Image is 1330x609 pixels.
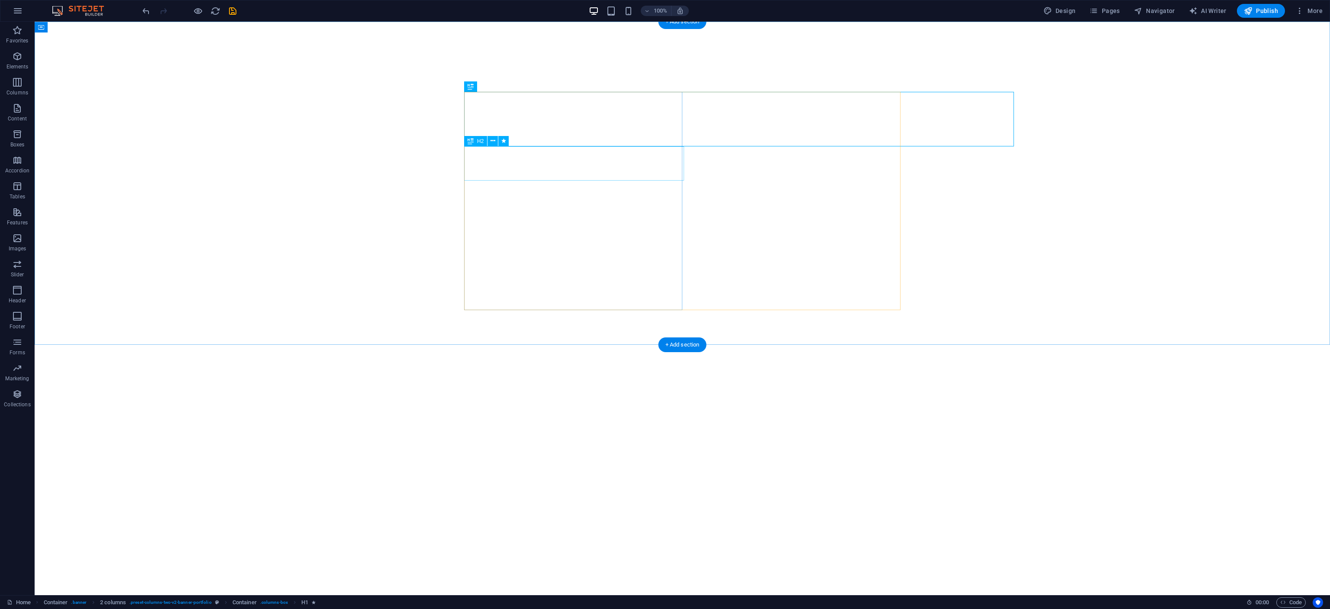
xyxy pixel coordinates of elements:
p: Header [9,297,26,304]
button: Usercentrics [1313,597,1323,608]
button: Design [1040,4,1079,18]
h6: 100% [654,6,668,16]
p: Features [7,219,28,226]
span: . columns-box [260,597,288,608]
button: Navigator [1130,4,1178,18]
span: Publish [1244,6,1278,15]
span: . banner [71,597,87,608]
span: Pages [1089,6,1120,15]
p: Footer [10,323,25,330]
p: Forms [10,349,25,356]
i: Element contains an animation [312,600,316,605]
p: Favorites [6,37,28,44]
button: Publish [1237,4,1285,18]
p: Boxes [10,141,25,148]
span: Design [1043,6,1076,15]
p: Images [9,245,26,252]
span: H2 [477,139,484,144]
i: This element is a customizable preset [215,600,219,605]
p: Columns [6,89,28,96]
p: Collections [4,401,30,408]
p: Tables [10,193,25,200]
i: On resize automatically adjust zoom level to fit chosen device. [676,7,684,15]
div: + Add section [659,14,707,29]
span: . preset-columns-two-v2-banner-portfolio [129,597,212,608]
span: Click to select. Double-click to edit [232,597,257,608]
p: Marketing [5,375,29,382]
span: Navigator [1134,6,1175,15]
span: AI Writer [1189,6,1227,15]
p: Slider [11,271,24,278]
i: Reload page [210,6,220,16]
button: Click here to leave preview mode and continue editing [193,6,203,16]
span: Click to select. Double-click to edit [301,597,308,608]
p: Elements [6,63,29,70]
span: Code [1280,597,1302,608]
button: More [1292,4,1326,18]
h6: Session time [1246,597,1269,608]
button: save [227,6,238,16]
i: Undo: Edit headline (Ctrl+Z) [141,6,151,16]
img: Editor Logo [50,6,115,16]
p: Content [8,115,27,122]
div: + Add section [659,337,707,352]
i: Save (Ctrl+S) [228,6,238,16]
button: AI Writer [1185,4,1230,18]
a: Click to cancel selection. Double-click to open Pages [7,597,31,608]
nav: breadcrumb [44,597,316,608]
span: : [1262,599,1263,606]
span: 00 00 [1256,597,1269,608]
span: Click to select. Double-click to edit [100,597,126,608]
div: Design (Ctrl+Alt+Y) [1040,4,1079,18]
span: More [1295,6,1323,15]
button: Pages [1086,4,1123,18]
span: Click to select. Double-click to edit [44,597,68,608]
button: Code [1276,597,1306,608]
button: undo [141,6,151,16]
p: Accordion [5,167,29,174]
button: reload [210,6,220,16]
button: 100% [641,6,671,16]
